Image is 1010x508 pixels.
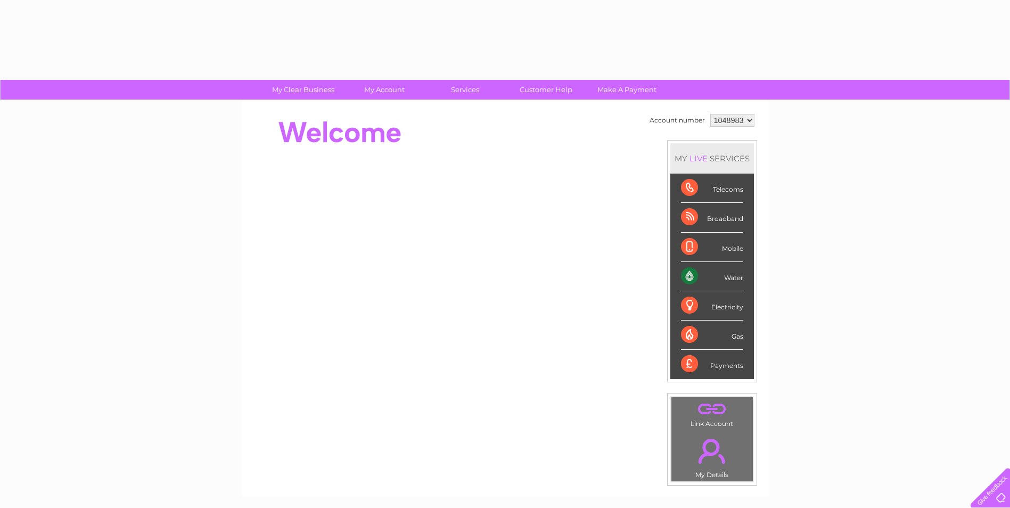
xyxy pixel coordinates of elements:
div: LIVE [687,153,710,163]
a: My Account [340,80,428,100]
div: MY SERVICES [670,143,754,174]
div: Water [681,262,743,291]
a: . [674,400,750,419]
td: Link Account [671,397,753,430]
div: Electricity [681,291,743,321]
div: Payments [681,350,743,379]
a: Make A Payment [583,80,671,100]
div: Telecoms [681,174,743,203]
td: Account number [647,111,708,129]
a: Customer Help [502,80,590,100]
a: Services [421,80,509,100]
td: My Details [671,430,753,482]
div: Mobile [681,233,743,262]
a: My Clear Business [259,80,347,100]
a: . [674,432,750,470]
div: Broadband [681,203,743,232]
div: Gas [681,321,743,350]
